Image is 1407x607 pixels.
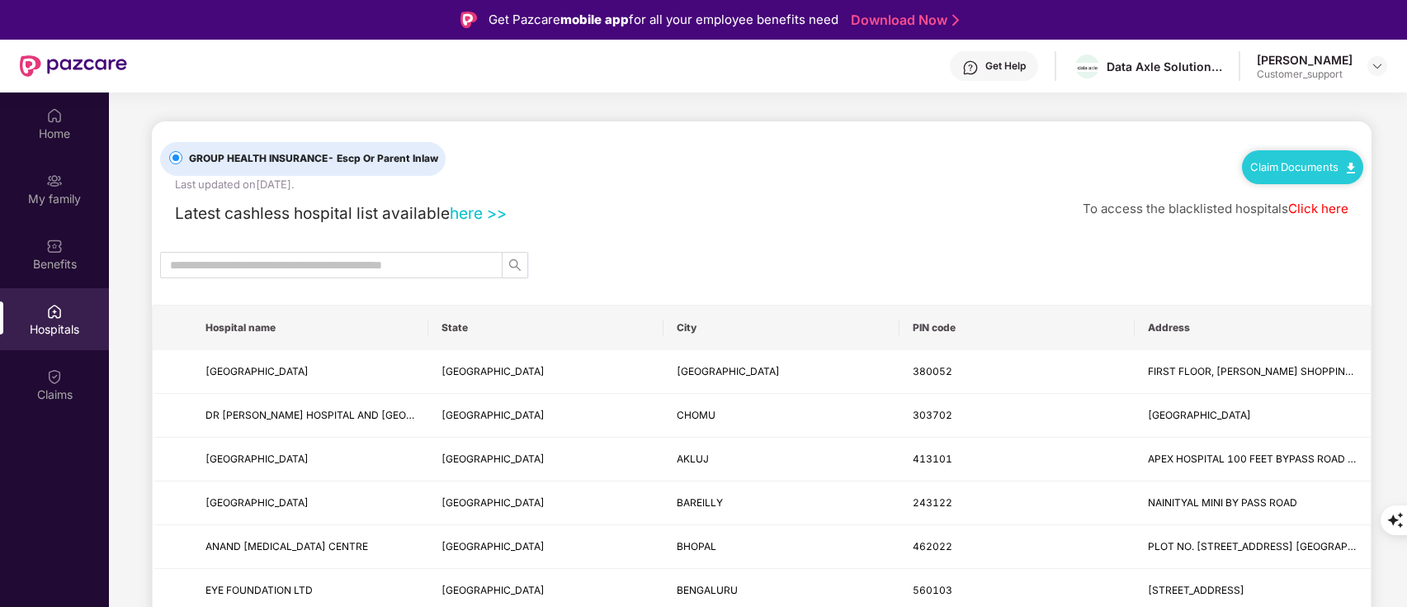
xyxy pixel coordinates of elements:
td: PLOT NO. 5, 6, SHRAVANKANTA ESTATE, OPP. BHARAT PETROL PUMP, NARELLA BYPASS ROAD [1135,525,1371,569]
span: 462022 [913,540,952,552]
span: BHOPAL [677,540,716,552]
td: APEX HOSPITAL 100 FEET BYPASS ROAD AKLUJ [1135,438,1371,481]
a: Click here [1288,201,1348,216]
td: FIRST FLOOR, SURYADEEP TOWERS SHOPPING COMPLEX [1135,350,1371,394]
th: State [428,306,664,350]
span: APEX HOSPITAL 100 FEET BYPASS ROAD AKLUJ [1148,453,1380,465]
span: ANAND [MEDICAL_DATA] CENTRE [205,540,368,552]
span: 243122 [913,496,952,509]
span: DR [PERSON_NAME] HOSPITAL AND [GEOGRAPHIC_DATA] [205,409,484,421]
button: search [502,252,528,278]
img: svg+xml;base64,PHN2ZyB4bWxucz0iaHR0cDovL3d3dy53My5vcmcvMjAwMC9zdmciIHdpZHRoPSIxMC40IiBoZWlnaHQ9Ij... [1347,163,1355,173]
span: 380052 [913,365,952,377]
span: [GEOGRAPHIC_DATA] [205,453,309,465]
span: [GEOGRAPHIC_DATA] [1148,409,1251,421]
td: BHOPAL [663,525,899,569]
span: NAINITYAL MINI BY PASS ROAD [1148,496,1297,509]
a: here >> [450,203,507,223]
span: BAREILLY [677,496,723,509]
th: PIN code [899,306,1136,350]
div: Get Help [985,59,1026,73]
img: svg+xml;base64,PHN2ZyBpZD0iRHJvcGRvd24tMzJ4MzIiIHhtbG5zPSJodHRwOi8vd3d3LnczLm9yZy8yMDAwL3N2ZyIgd2... [1371,59,1384,73]
td: AKLUJ [663,438,899,481]
td: DR C M CHOPA HOSPITAL AND HEART CARE CENTER [192,394,428,438]
img: svg+xml;base64,PHN2ZyB3aWR0aD0iMjAiIGhlaWdodD0iMjAiIHZpZXdCb3g9IjAgMCAyMCAyMCIgZmlsbD0ibm9uZSIgeG... [46,173,63,189]
td: NAINITYAL MINI BY PASS ROAD [1135,481,1371,525]
span: 413101 [913,453,952,465]
span: [GEOGRAPHIC_DATA] [441,453,545,465]
td: MADHYA PRADESH [428,525,664,569]
span: To access the blacklisted hospitals [1083,201,1288,216]
div: Data Axle Solutions Private Limited [1107,59,1222,74]
img: svg+xml;base64,PHN2ZyBpZD0iSGVscC0zMngzMiIgeG1sbnM9Imh0dHA6Ly93d3cudzMub3JnLzIwMDAvc3ZnIiB3aWR0aD... [962,59,979,76]
span: [GEOGRAPHIC_DATA] [441,496,545,509]
span: 560103 [913,584,952,596]
span: [GEOGRAPHIC_DATA] [441,584,545,596]
div: [PERSON_NAME] [1257,52,1353,68]
div: Last updated on [DATE] . [175,176,294,192]
td: ANAND JOINT REPLACEMENT CENTRE [192,525,428,569]
span: Hospital name [205,321,415,334]
td: RAJASTHAN [428,394,664,438]
td: RANE HOSPITAL [192,438,428,481]
th: Hospital name [192,306,428,350]
span: CHOMU [677,409,715,421]
strong: mobile app [560,12,629,27]
span: BENGALURU [677,584,738,596]
td: GANESH VIHAR COLONY [1135,394,1371,438]
span: [GEOGRAPHIC_DATA] [205,496,309,509]
span: 303702 [913,409,952,421]
th: City [663,306,899,350]
td: CHOMU [663,394,899,438]
span: FIRST FLOOR, [PERSON_NAME] SHOPPING COMPLEX [1148,365,1404,377]
img: Stroke [952,12,959,29]
td: MAHARASHTRA [428,438,664,481]
span: AKLUJ [677,453,709,465]
img: New Pazcare Logo [20,55,127,77]
a: Claim Documents [1250,160,1355,173]
td: BAREILLY [663,481,899,525]
img: WhatsApp%20Image%202022-10-27%20at%2012.58.27.jpeg [1075,63,1099,72]
td: ADITYA EYE HOSPITAL [192,350,428,394]
span: [GEOGRAPHIC_DATA] [441,540,545,552]
th: Address [1135,306,1371,350]
span: search [503,258,527,272]
div: Customer_support [1257,68,1353,81]
td: GUJARAT [428,350,664,394]
span: - Escp Or Parent Inlaw [328,152,438,164]
span: Latest cashless hospital list available [175,203,450,223]
span: GROUP HEALTH INSURANCE [182,151,445,167]
span: Address [1148,321,1357,334]
img: svg+xml;base64,PHN2ZyBpZD0iQ2xhaW0iIHhtbG5zPSJodHRwOi8vd3d3LnczLm9yZy8yMDAwL3N2ZyIgd2lkdGg9IjIwIi... [46,368,63,385]
img: svg+xml;base64,PHN2ZyBpZD0iSG9zcGl0YWxzIiB4bWxucz0iaHR0cDovL3d3dy53My5vcmcvMjAwMC9zdmciIHdpZHRoPS... [46,303,63,320]
a: Download Now [851,12,954,29]
div: Get Pazcare for all your employee benefits need [489,10,838,30]
span: EYE FOUNDATION LTD [205,584,313,596]
td: UTTAR PRADESH [428,481,664,525]
span: [GEOGRAPHIC_DATA] [677,365,780,377]
img: Logo [460,12,477,28]
span: [STREET_ADDRESS] [1148,584,1244,596]
img: svg+xml;base64,PHN2ZyBpZD0iSG9tZSIgeG1sbnM9Imh0dHA6Ly93d3cudzMub3JnLzIwMDAvc3ZnIiB3aWR0aD0iMjAiIG... [46,107,63,124]
span: [GEOGRAPHIC_DATA] [441,409,545,421]
img: svg+xml;base64,PHN2ZyBpZD0iQmVuZWZpdHMiIHhtbG5zPSJodHRwOi8vd3d3LnczLm9yZy8yMDAwL3N2ZyIgd2lkdGg9Ij... [46,238,63,254]
span: [GEOGRAPHIC_DATA] [205,365,309,377]
td: BHASKAR HOSPITAL [192,481,428,525]
td: AHMEDABAD [663,350,899,394]
span: [GEOGRAPHIC_DATA] [441,365,545,377]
